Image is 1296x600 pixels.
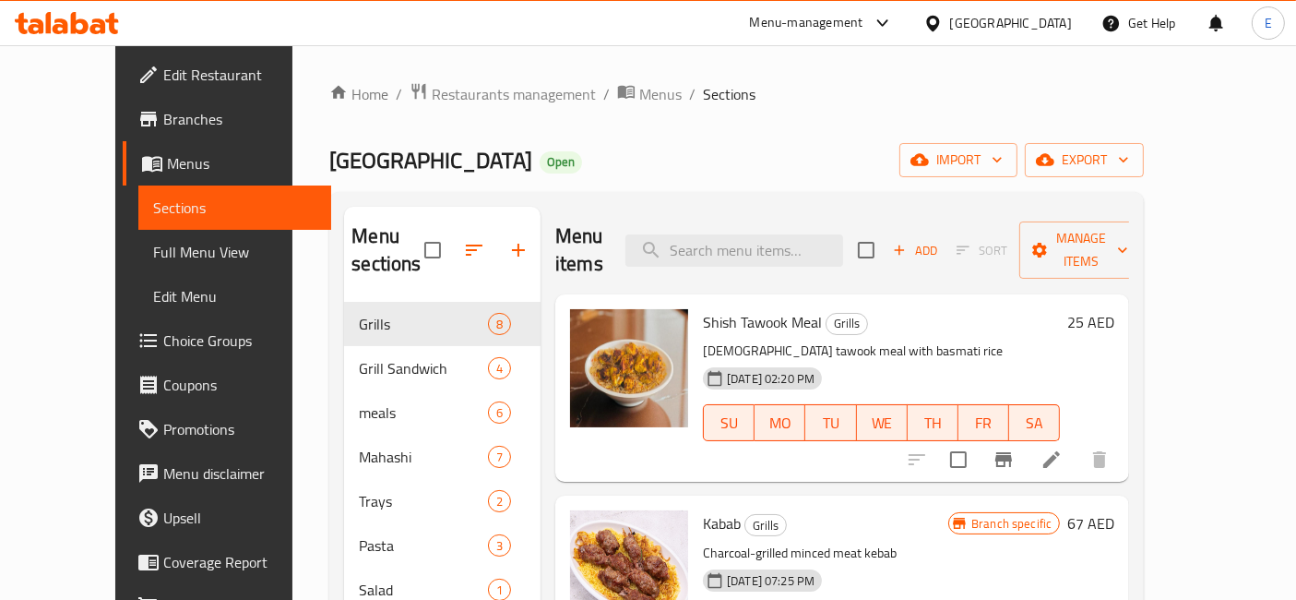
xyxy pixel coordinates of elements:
span: TU [813,410,849,437]
span: Select section [847,231,886,270]
h2: Menu sections [351,222,424,278]
div: Pasta3 [344,523,541,568]
div: items [488,357,511,379]
a: Full Menu View [138,230,332,274]
span: [DATE] 07:25 PM [719,572,822,590]
span: Restaurants management [432,83,596,105]
button: TH [908,404,958,441]
button: Add section [496,228,541,272]
span: Select to update [939,440,978,479]
span: Manage items [1034,227,1128,273]
span: Open [540,154,582,170]
span: Coupons [163,374,317,396]
div: items [488,446,511,468]
span: Select all sections [413,231,452,270]
a: Restaurants management [410,82,596,106]
span: 3 [489,537,510,555]
span: Full Menu View [153,241,317,263]
button: delete [1077,438,1122,482]
button: SU [703,404,755,441]
span: Choice Groups [163,330,317,352]
a: Edit Restaurant [123,53,332,97]
span: Select section first [945,236,1019,265]
a: Choice Groups [123,318,332,363]
span: WE [864,410,900,437]
button: TU [805,404,856,441]
span: [GEOGRAPHIC_DATA] [329,139,532,181]
button: export [1025,143,1144,177]
button: import [899,143,1017,177]
a: Sections [138,186,332,230]
span: 4 [489,360,510,378]
button: FR [958,404,1009,441]
a: Menu disclaimer [123,451,332,496]
h2: Menu items [555,222,603,278]
span: Menu disclaimer [163,462,317,485]
span: Sections [703,83,755,105]
span: Edit Restaurant [163,64,317,86]
span: Add item [886,236,945,265]
a: Coupons [123,363,332,407]
a: Menus [617,82,682,106]
li: / [689,83,696,105]
div: items [488,534,511,557]
div: meals6 [344,390,541,435]
input: search [625,234,843,267]
span: Pasta [359,534,488,557]
a: Branches [123,97,332,141]
p: Charcoal-grilled minced meat kebab [703,542,948,565]
span: Grills [826,313,867,334]
button: Add [886,236,945,265]
li: / [603,83,610,105]
div: items [488,402,511,424]
span: Kabab [703,510,741,537]
div: [GEOGRAPHIC_DATA] [950,13,1072,33]
div: items [488,490,511,512]
span: Grills [745,515,786,536]
p: [DEMOGRAPHIC_DATA] tawook meal with basmati rice [703,340,1060,363]
span: Upsell [163,507,317,529]
div: Open [540,151,582,174]
span: SU [711,410,747,437]
span: Menus [167,152,317,174]
div: Trays [359,490,488,512]
button: WE [857,404,908,441]
span: Grill Sandwich [359,357,488,379]
span: Add [890,240,940,261]
span: Sections [153,197,317,219]
span: Sort sections [452,228,496,272]
span: TH [915,410,951,437]
div: Menu-management [750,12,863,34]
span: 2 [489,493,510,510]
button: SA [1009,404,1060,441]
span: Coverage Report [163,551,317,573]
a: Promotions [123,407,332,451]
span: Grills [359,313,488,335]
span: 8 [489,316,510,333]
span: Branch specific [964,515,1059,533]
span: MO [762,410,798,437]
a: Edit menu item [1040,449,1063,471]
div: Mahashi7 [344,435,541,479]
div: Grill Sandwich4 [344,346,541,390]
span: SA [1017,410,1052,437]
h6: 67 AED [1067,510,1114,536]
button: Branch-specific-item [981,438,1026,482]
nav: breadcrumb [329,82,1144,106]
div: Grills [826,313,868,335]
span: 1 [489,582,510,599]
button: MO [755,404,805,441]
span: [DATE] 02:20 PM [719,370,822,388]
span: FR [966,410,1002,437]
span: meals [359,402,488,424]
h6: 25 AED [1067,309,1114,335]
span: Branches [163,108,317,130]
a: Coverage Report [123,540,332,584]
img: Shish Tawook Meal [570,309,688,427]
li: / [396,83,402,105]
a: Edit Menu [138,274,332,318]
